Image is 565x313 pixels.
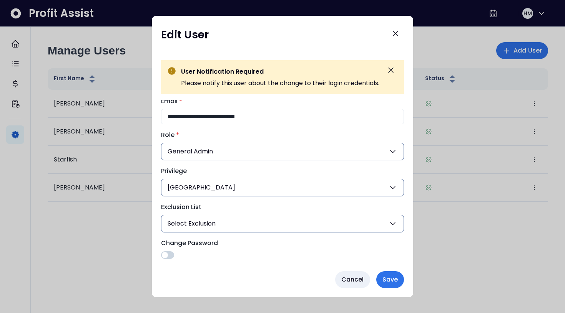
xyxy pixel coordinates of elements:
[168,147,213,156] span: General Admin
[335,271,370,288] button: Cancel
[161,203,399,212] label: Exclusion List
[387,25,404,42] button: Close
[181,67,264,76] span: User Notification Required
[161,97,399,106] label: Email
[161,130,399,140] label: Role
[161,166,399,176] label: Privilege
[161,239,399,248] label: Change Password
[382,275,398,284] span: Save
[161,28,209,42] h1: Edit User
[376,271,404,288] button: Save
[168,183,235,192] span: [GEOGRAPHIC_DATA]
[341,275,364,284] span: Cancel
[384,63,398,77] button: Dismiss
[181,79,379,88] p: Please notify this user about the change to their login credentials.
[168,219,216,228] span: Select Exclusion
